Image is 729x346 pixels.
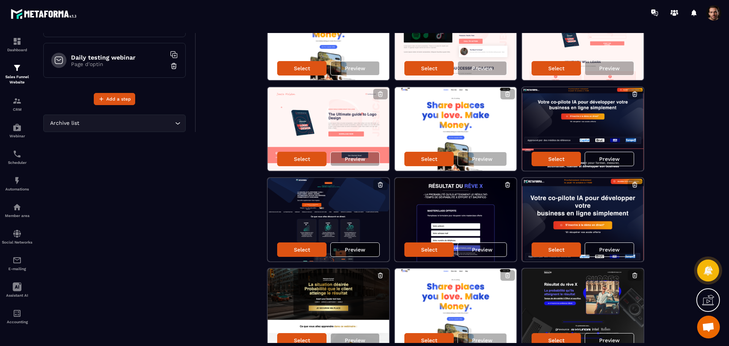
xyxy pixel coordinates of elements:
[522,87,644,171] img: image
[48,119,81,127] span: Archive list
[2,134,32,138] p: Webinar
[472,65,492,71] p: Preview
[345,65,365,71] p: Preview
[2,223,32,250] a: social-networksocial-networkSocial Networks
[345,156,365,162] p: Preview
[599,156,620,162] p: Preview
[2,48,32,52] p: Dashboard
[94,93,135,105] button: Add a step
[294,156,310,162] p: Select
[170,62,178,70] img: trash
[421,247,437,253] p: Select
[294,247,310,253] p: Select
[599,65,620,71] p: Preview
[2,170,32,197] a: automationsautomationsAutomations
[13,176,22,185] img: automations
[13,229,22,238] img: social-network
[13,256,22,265] img: email
[2,91,32,117] a: formationformationCRM
[522,178,644,261] img: image
[2,117,32,144] a: automationsautomationsWebinar
[599,337,620,343] p: Preview
[2,293,32,297] p: Assistant AI
[421,156,437,162] p: Select
[71,54,166,61] h6: Daily testing webinar
[421,337,437,343] p: Select
[13,309,22,318] img: accountant
[548,337,565,343] p: Select
[71,61,166,67] p: Page d'optin
[548,247,565,253] p: Select
[2,240,32,244] p: Social Networks
[2,250,32,277] a: emailemailE-mailing
[395,87,516,171] img: image
[13,123,22,132] img: automations
[2,267,32,271] p: E-mailing
[13,203,22,212] img: automations
[2,74,32,85] p: Sales Funnel Website
[13,149,22,159] img: scheduler
[294,65,310,71] p: Select
[2,320,32,324] p: Accounting
[472,337,492,343] p: Preview
[13,63,22,72] img: formation
[472,156,492,162] p: Preview
[548,156,565,162] p: Select
[2,160,32,165] p: Scheduler
[2,277,32,303] a: Assistant AI
[2,303,32,330] a: accountantaccountantAccounting
[697,316,720,338] div: Mở cuộc trò chuyện
[43,115,186,132] div: Search for option
[2,214,32,218] p: Member area
[472,247,492,253] p: Preview
[106,95,131,103] span: Add a step
[2,144,32,170] a: schedulerschedulerScheduler
[11,7,79,21] img: logo
[2,107,32,112] p: CRM
[2,31,32,58] a: formationformationDashboard
[2,187,32,191] p: Automations
[345,247,365,253] p: Preview
[599,247,620,253] p: Preview
[2,197,32,223] a: automationsautomationsMember area
[13,37,22,46] img: formation
[268,178,389,261] img: image
[81,119,173,127] input: Search for option
[13,96,22,105] img: formation
[2,58,32,91] a: formationformationSales Funnel Website
[268,87,389,171] img: image
[548,65,565,71] p: Select
[345,337,365,343] p: Preview
[294,337,310,343] p: Select
[395,178,516,261] img: image
[421,65,437,71] p: Select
